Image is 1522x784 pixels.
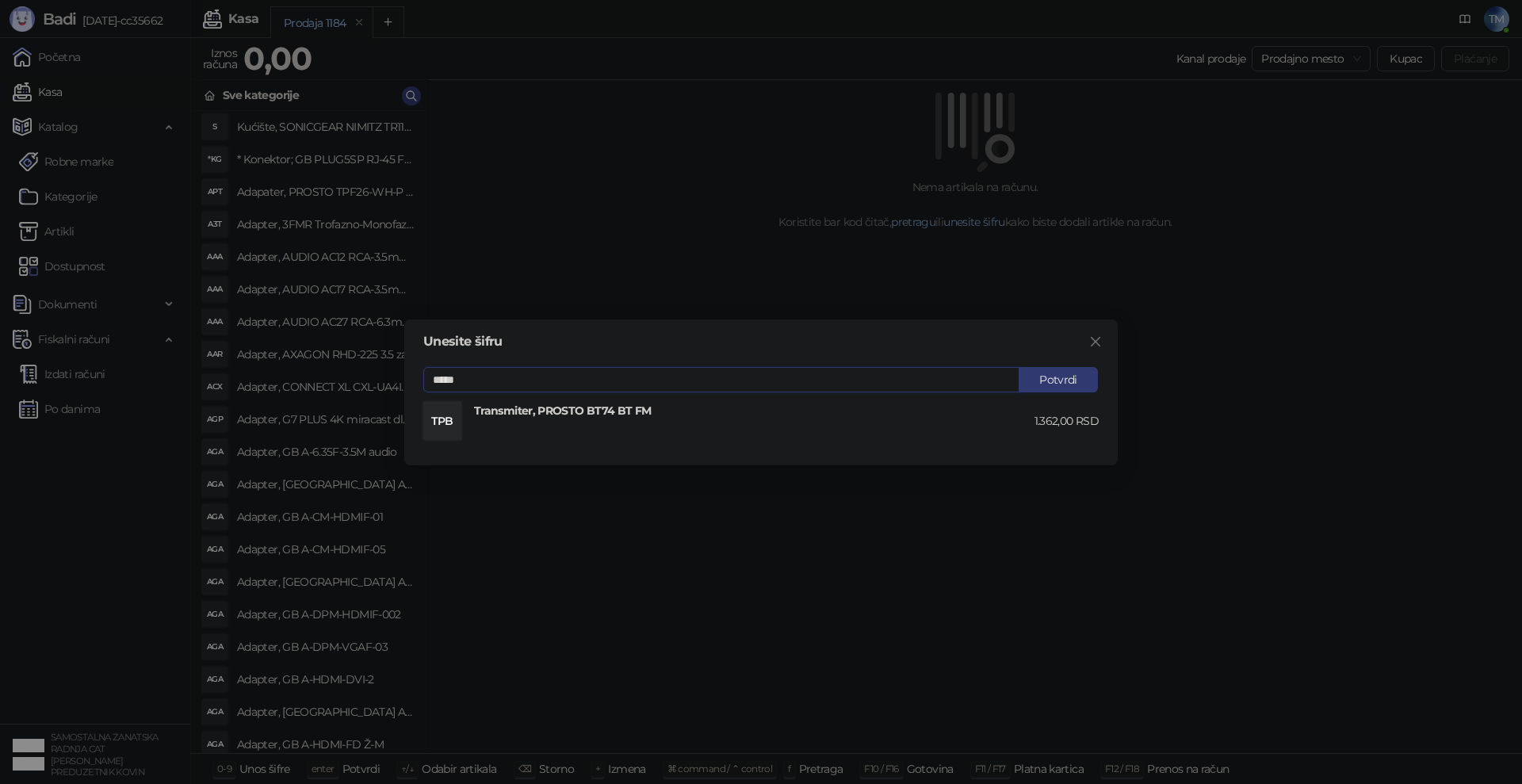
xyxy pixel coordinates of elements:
h4: Transmiter, PROSTO BT74 BT FM [474,402,1034,419]
button: Close [1083,329,1108,354]
button: Potvrdi [1019,367,1098,392]
span: close [1089,335,1102,348]
div: 1.362,00 RSD [1034,412,1099,430]
span: Zatvori [1083,335,1108,348]
div: Unesite šifru [423,335,1099,348]
div: TPB [423,402,461,440]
